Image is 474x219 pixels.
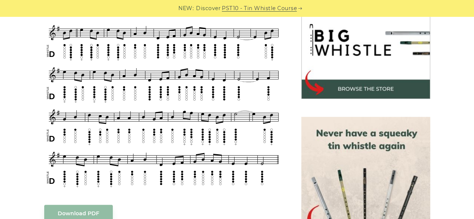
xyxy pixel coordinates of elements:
img: Foggy Dew Tin Whistle Tab & Sheet Music [44,3,283,189]
a: PST10 - Tin Whistle Course [222,4,297,13]
span: NEW: [178,4,194,13]
span: Discover [196,4,221,13]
